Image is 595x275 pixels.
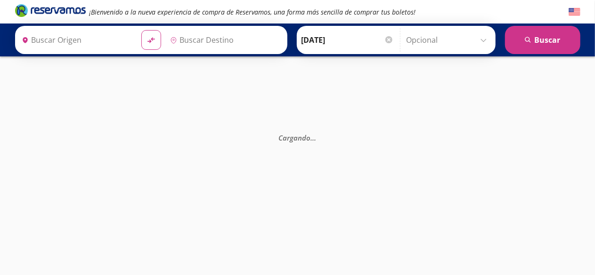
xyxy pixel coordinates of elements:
button: Buscar [505,26,580,54]
em: ¡Bienvenido a la nueva experiencia de compra de Reservamos, una forma más sencilla de comprar tus... [90,8,416,16]
em: Cargando [278,133,316,142]
button: English [569,6,580,18]
a: Brand Logo [15,3,86,20]
input: Buscar Origen [18,28,134,52]
input: Buscar Destino [166,28,282,52]
input: Elegir Fecha [302,28,394,52]
i: Brand Logo [15,3,86,17]
span: . [310,133,312,142]
input: Opcional [407,28,491,52]
span: . [314,133,316,142]
span: . [312,133,314,142]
